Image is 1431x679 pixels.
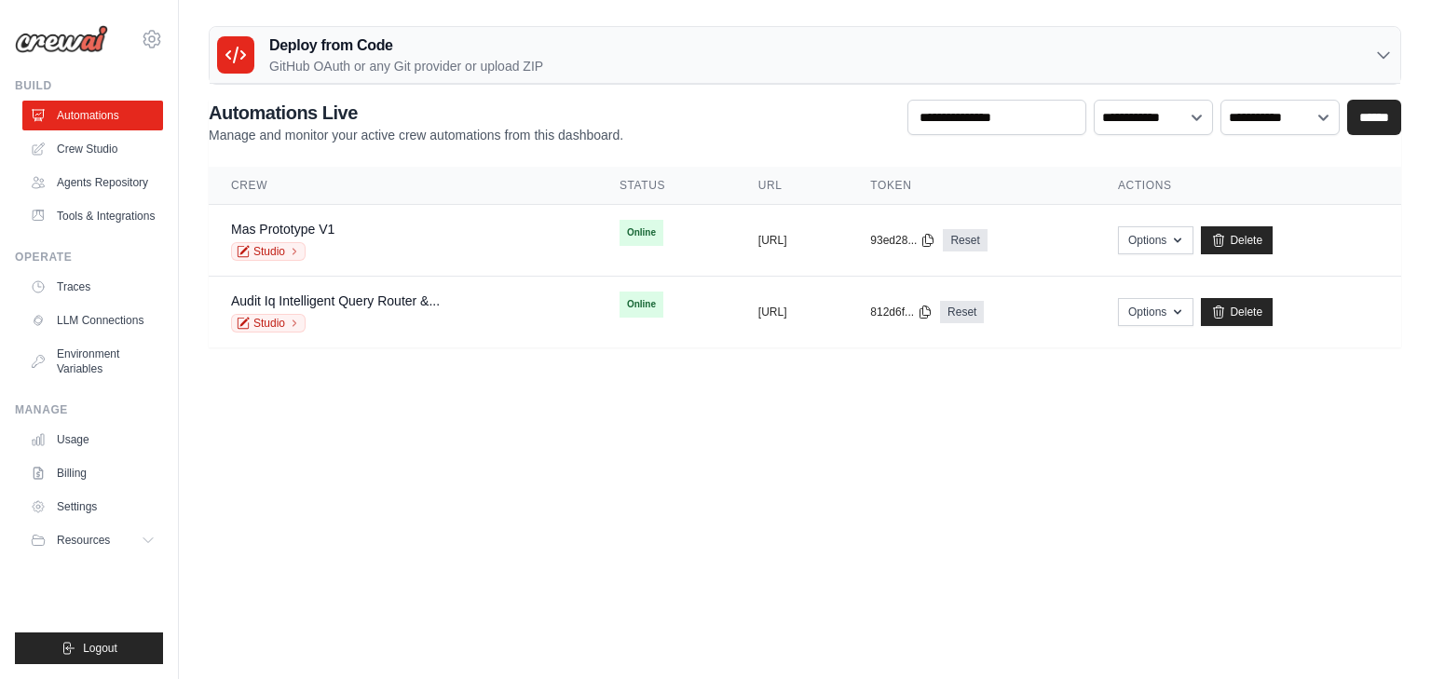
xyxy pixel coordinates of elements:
h3: Deploy from Code [269,34,543,57]
a: Usage [22,425,163,455]
a: Crew Studio [22,134,163,164]
span: Online [620,220,663,246]
a: Traces [22,272,163,302]
a: Settings [22,492,163,522]
a: Audit Iq Intelligent Query Router &... [231,293,440,308]
a: Delete [1201,298,1273,326]
button: Logout [15,632,163,664]
a: Environment Variables [22,339,163,384]
button: Options [1118,226,1193,254]
a: Reset [940,301,984,323]
span: Logout [83,641,117,656]
div: Operate [15,250,163,265]
span: Online [620,292,663,318]
div: Manage [15,402,163,417]
th: Status [597,167,736,205]
th: Actions [1096,167,1401,205]
div: Build [15,78,163,93]
a: Studio [231,314,306,333]
a: Tools & Integrations [22,201,163,231]
a: Mas Prototype V1 [231,222,334,237]
button: Resources [22,525,163,555]
a: Billing [22,458,163,488]
p: Manage and monitor your active crew automations from this dashboard. [209,126,623,144]
a: LLM Connections [22,306,163,335]
th: URL [736,167,849,205]
span: Resources [57,533,110,548]
button: 93ed28... [870,233,935,248]
img: Logo [15,25,108,53]
p: GitHub OAuth or any Git provider or upload ZIP [269,57,543,75]
a: Studio [231,242,306,261]
button: Options [1118,298,1193,326]
a: Agents Repository [22,168,163,197]
a: Reset [943,229,987,251]
a: Automations [22,101,163,130]
button: 812d6f... [870,305,933,319]
h2: Automations Live [209,100,623,126]
a: Delete [1201,226,1273,254]
th: Crew [209,167,597,205]
th: Token [848,167,1096,205]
